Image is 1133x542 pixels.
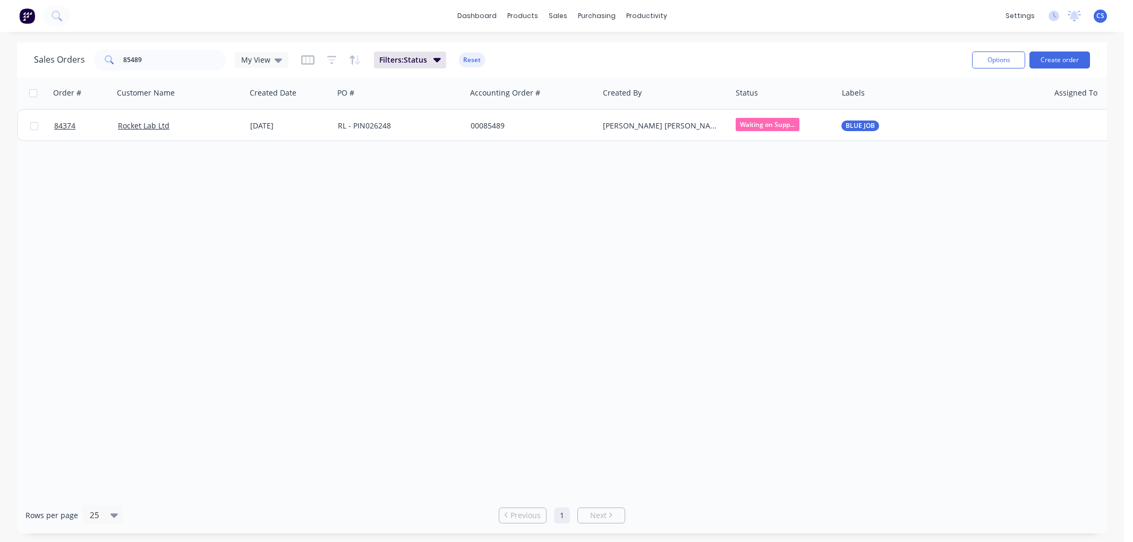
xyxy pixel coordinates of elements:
[736,118,799,131] span: Waiting on Supp...
[554,507,570,523] a: Page 1 is your current page
[578,510,625,521] a: Next page
[118,121,169,131] a: Rocket Lab Ltd
[1054,88,1097,98] div: Assigned To
[1096,11,1104,21] span: CS
[573,8,621,24] div: purchasing
[603,88,642,98] div: Created By
[338,121,456,131] div: RL - PIN026248
[495,507,629,523] ul: Pagination
[621,8,672,24] div: productivity
[337,88,354,98] div: PO #
[841,121,879,131] button: BLUE JOB
[842,88,865,98] div: Labels
[603,121,721,131] div: [PERSON_NAME] [PERSON_NAME]
[123,49,227,71] input: Search...
[1029,51,1090,68] button: Create order
[846,121,875,131] span: BLUE JOB
[54,110,118,142] a: 84374
[499,510,546,521] a: Previous page
[510,510,541,521] span: Previous
[25,510,78,521] span: Rows per page
[452,8,502,24] a: dashboard
[972,51,1025,68] button: Options
[250,88,296,98] div: Created Date
[379,55,427,65] span: Filters: Status
[19,8,35,24] img: Factory
[250,121,329,131] div: [DATE]
[53,88,81,98] div: Order #
[736,88,758,98] div: Status
[470,88,540,98] div: Accounting Order #
[374,51,446,68] button: Filters:Status
[590,510,607,521] span: Next
[117,88,175,98] div: Customer Name
[241,54,270,65] span: My View
[459,53,485,67] button: Reset
[34,55,85,65] h1: Sales Orders
[54,121,75,131] span: 84374
[502,8,543,24] div: products
[543,8,573,24] div: sales
[471,121,589,131] div: 00085489
[1000,8,1040,24] div: settings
